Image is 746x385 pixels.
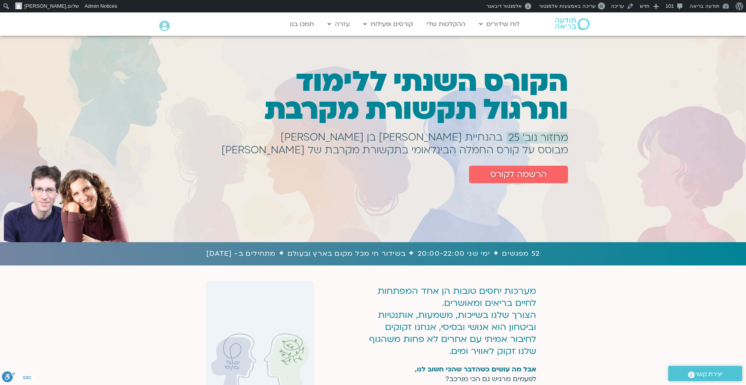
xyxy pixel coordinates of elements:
span: עריכה באמצעות אלמנטור [539,3,595,9]
a: מחזור נוב׳ 25 [507,132,568,144]
a: עזרה [324,17,354,31]
h1: בהנחיית [PERSON_NAME] בן [PERSON_NAME] [281,136,502,139]
h1: מבוסס על קורס החמלה הבינלאומי בתקשורת מקרבת של [PERSON_NAME] [221,149,568,152]
p: מערכות יחסים טובות הן אחד המפתחות לחיים בריאים ומאושרים. הצורך שלנו בשייכות, משמעות, אותנטיות ובי... [366,285,536,357]
span: יצירת קשר [695,369,723,380]
img: תודעה בריאה [555,18,589,30]
a: תמכו בנו [286,17,318,31]
a: הרשמה לקורס [469,166,568,183]
span: מחזור נוב׳ 25 [508,132,568,144]
span: [PERSON_NAME] [24,3,66,9]
a: לוח שידורים [475,17,523,31]
a: ההקלטות שלי [423,17,469,31]
h1: הקורס השנתי ללימוד ותרגול תקשורת מקרבת [198,68,568,124]
a: יצירת קשר [668,366,742,381]
span: הרשמה לקורס [490,170,547,179]
a: קורסים ופעילות [359,17,417,31]
h1: 52 מפגשים ✦ ימי שני 20:00-22:00 ✦ בשידור חי מכל מקום בארץ ובעולם ✦ מתחילים ב- [DATE] [4,248,742,260]
strong: אבל מה עושים כשהדבר שהכי חשוב לנו, [415,365,536,374]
